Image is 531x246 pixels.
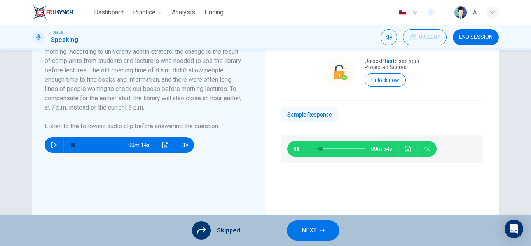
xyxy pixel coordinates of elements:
[281,107,483,123] div: basic tabs example
[365,73,406,87] button: Unlock now
[402,141,414,157] button: Click to see the audio transcription
[505,220,523,238] div: Open Intercom Messenger
[45,122,243,131] h6: Listen to the following audio clip before answering the question :
[419,34,440,40] span: 00:22:07
[204,8,224,17] span: Pricing
[128,137,156,153] span: 00m 14s
[51,35,78,45] h1: Speaking
[172,8,195,17] span: Analysis
[51,30,63,35] span: TOEFL®
[459,34,493,40] span: END SESSION
[201,5,227,19] button: Pricing
[398,10,407,16] img: en
[45,38,243,112] h6: From the [DATE], the main university library will open earlier every morning. According to univer...
[94,8,124,17] span: Dashboard
[281,107,338,123] button: Sample Response
[130,5,166,19] button: Practice
[159,137,172,153] button: Click to see the audio transcription
[453,29,499,45] button: END SESSION
[371,141,398,157] span: 00m 54s
[403,29,447,45] button: 00:22:07
[381,29,397,45] div: Mute
[365,58,440,70] p: Unlock to see your Projected Scores!
[32,5,91,20] a: EduSynch logo
[381,58,393,64] strong: Plus
[302,225,317,236] span: NEXT
[169,5,198,19] button: Analysis
[454,6,467,19] img: Profile picture
[133,8,155,17] span: Practice
[473,8,477,17] div: A
[217,226,240,235] span: Skipped
[91,5,127,19] button: Dashboard
[32,5,73,20] img: EduSynch logo
[403,29,447,45] div: Hide
[287,220,339,241] button: NEXT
